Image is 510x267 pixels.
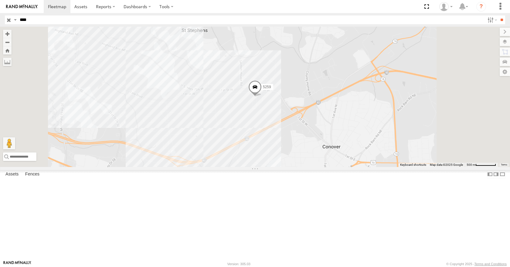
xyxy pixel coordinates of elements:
[3,46,12,55] button: Zoom Home
[400,163,426,167] button: Keyboard shortcuts
[3,38,12,46] button: Zoom out
[465,163,498,167] button: Map Scale: 500 m per 64 pixels
[500,68,510,76] label: Map Settings
[474,262,507,266] a: Terms and Conditions
[227,262,250,266] div: Version: 305.03
[3,261,31,267] a: Visit our Website
[22,170,42,179] label: Fences
[263,85,271,89] span: 5259
[446,262,507,266] div: © Copyright 2025 -
[2,170,22,179] label: Assets
[501,163,507,166] a: Terms
[487,170,493,179] label: Dock Summary Table to the Left
[437,2,455,11] div: Todd Sigmon
[3,58,12,66] label: Measure
[13,15,18,24] label: Search Query
[499,170,505,179] label: Hide Summary Table
[493,170,499,179] label: Dock Summary Table to the Right
[3,30,12,38] button: Zoom in
[485,15,498,24] label: Search Filter Options
[3,137,15,149] button: Drag Pegman onto the map to open Street View
[6,5,38,9] img: rand-logo.svg
[476,2,486,12] i: ?
[430,163,463,166] span: Map data ©2025 Google
[467,163,475,166] span: 500 m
